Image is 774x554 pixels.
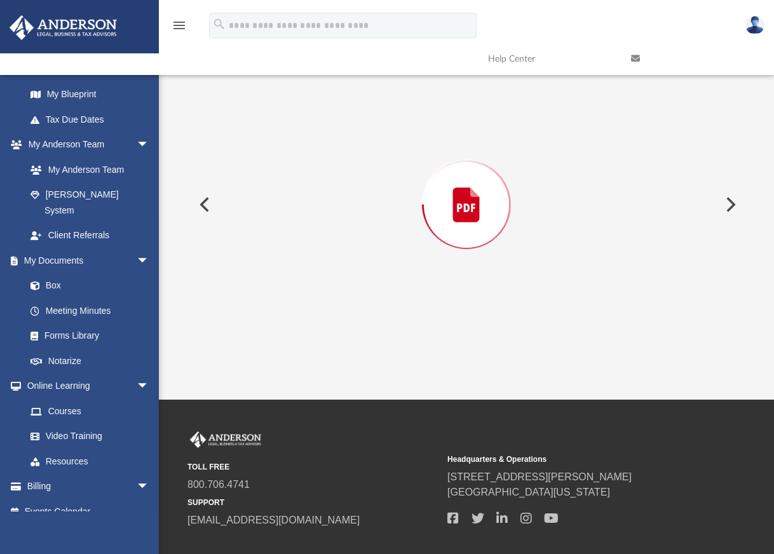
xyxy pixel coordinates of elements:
[447,487,610,497] a: [GEOGRAPHIC_DATA][US_STATE]
[18,273,156,299] a: Box
[18,398,162,424] a: Courses
[18,223,162,248] a: Client Referrals
[137,132,162,158] span: arrow_drop_down
[187,461,438,473] small: TOLL FREE
[137,374,162,400] span: arrow_drop_down
[9,374,162,399] a: Online Learningarrow_drop_down
[479,34,621,84] a: Help Center
[9,132,162,158] a: My Anderson Teamarrow_drop_down
[137,248,162,274] span: arrow_drop_down
[18,82,162,107] a: My Blueprint
[137,474,162,500] span: arrow_drop_down
[187,431,264,448] img: Anderson Advisors Platinum Portal
[189,8,743,369] div: Preview
[18,182,162,223] a: [PERSON_NAME] System
[18,424,156,449] a: Video Training
[189,187,217,222] button: Previous File
[18,323,156,349] a: Forms Library
[745,16,764,34] img: User Pic
[172,24,187,33] a: menu
[9,499,168,524] a: Events Calendar
[447,454,698,465] small: Headquarters & Operations
[18,348,162,374] a: Notarize
[18,107,168,132] a: Tax Due Dates
[18,157,156,182] a: My Anderson Team
[172,18,187,33] i: menu
[187,515,360,525] a: [EMAIL_ADDRESS][DOMAIN_NAME]
[187,497,438,508] small: SUPPORT
[716,187,743,222] button: Next File
[187,479,250,490] a: 800.706.4741
[6,15,121,40] img: Anderson Advisors Platinum Portal
[9,474,168,499] a: Billingarrow_drop_down
[447,471,632,482] a: [STREET_ADDRESS][PERSON_NAME]
[212,17,226,31] i: search
[18,449,162,474] a: Resources
[18,298,162,323] a: Meeting Minutes
[9,248,162,273] a: My Documentsarrow_drop_down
